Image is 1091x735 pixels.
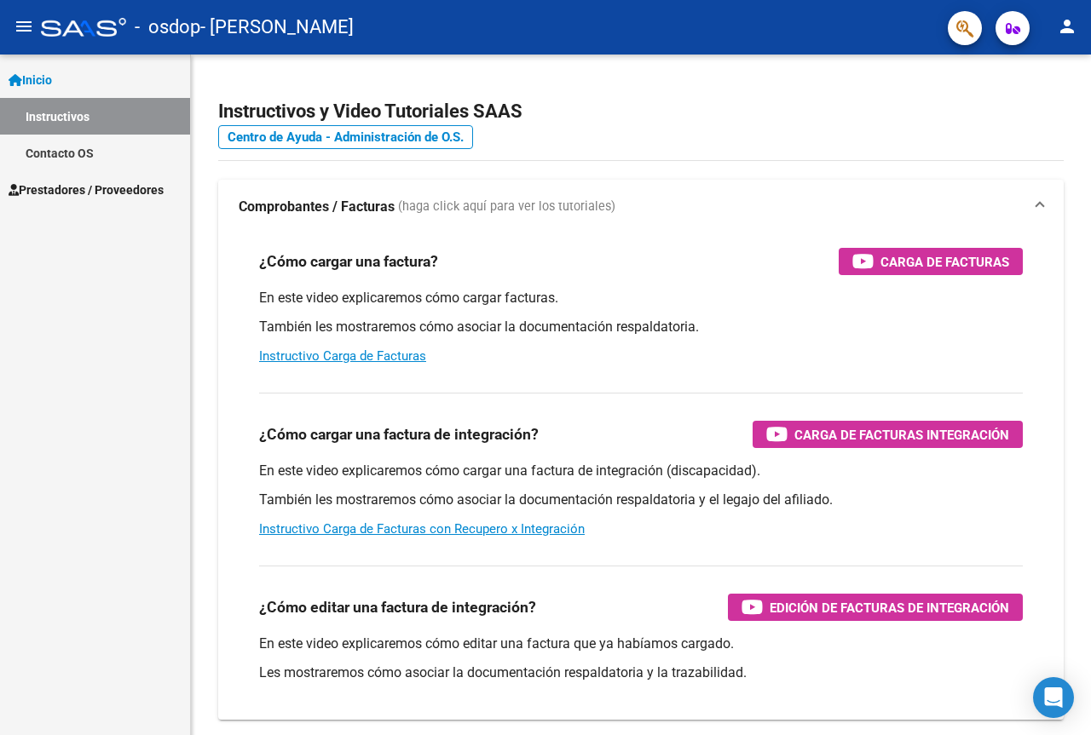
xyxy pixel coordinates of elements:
p: Les mostraremos cómo asociar la documentación respaldatoria y la trazabilidad. [259,663,1023,682]
span: Inicio [9,71,52,89]
span: Edición de Facturas de integración [770,597,1009,618]
span: (haga click aquí para ver los tutoriales) [398,198,615,216]
strong: Comprobantes / Facturas [239,198,395,216]
span: - osdop [135,9,200,46]
h3: ¿Cómo cargar una factura de integración? [259,422,539,446]
p: En este video explicaremos cómo editar una factura que ya habíamos cargado. [259,635,1023,653]
mat-icon: person [1057,16,1077,37]
h3: ¿Cómo editar una factura de integración? [259,595,536,619]
div: Comprobantes / Facturas (haga click aquí para ver los tutoriales) [218,234,1064,720]
h3: ¿Cómo cargar una factura? [259,250,438,273]
button: Carga de Facturas [839,248,1023,275]
p: También les mostraremos cómo asociar la documentación respaldatoria y el legajo del afiliado. [259,491,1023,509]
span: Carga de Facturas Integración [794,424,1009,445]
p: También les mostraremos cómo asociar la documentación respaldatoria. [259,318,1023,336]
button: Carga de Facturas Integración [753,421,1023,448]
mat-expansion-panel-header: Comprobantes / Facturas (haga click aquí para ver los tutoriales) [218,180,1064,234]
mat-icon: menu [14,16,34,37]
a: Instructivo Carga de Facturas con Recupero x Integración [259,521,585,537]
span: - [PERSON_NAME] [200,9,354,46]
button: Edición de Facturas de integración [728,594,1023,621]
span: Prestadores / Proveedores [9,181,164,199]
p: En este video explicaremos cómo cargar facturas. [259,289,1023,307]
a: Instructivo Carga de Facturas [259,348,426,364]
span: Carga de Facturas [880,251,1009,273]
h2: Instructivos y Video Tutoriales SAAS [218,95,1064,128]
p: En este video explicaremos cómo cargar una factura de integración (discapacidad). [259,462,1023,480]
a: Centro de Ayuda - Administración de O.S. [218,125,473,149]
div: Open Intercom Messenger [1033,677,1074,718]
